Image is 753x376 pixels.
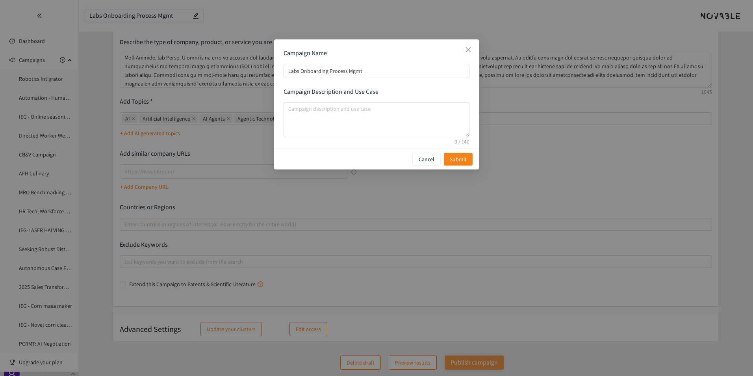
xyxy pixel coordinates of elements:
[412,153,441,166] button: Cancel
[465,47,471,53] span: close
[284,64,469,78] input: campaign name
[284,87,469,96] p: Campaign Description and Use Case
[714,338,753,376] iframe: Chat Widget
[284,102,469,137] textarea: campaign description and use case
[284,49,469,58] p: Campaign Name
[458,39,479,61] button: Close
[419,155,434,164] p: Cancel
[444,153,473,166] button: Submit
[450,155,467,164] span: Submit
